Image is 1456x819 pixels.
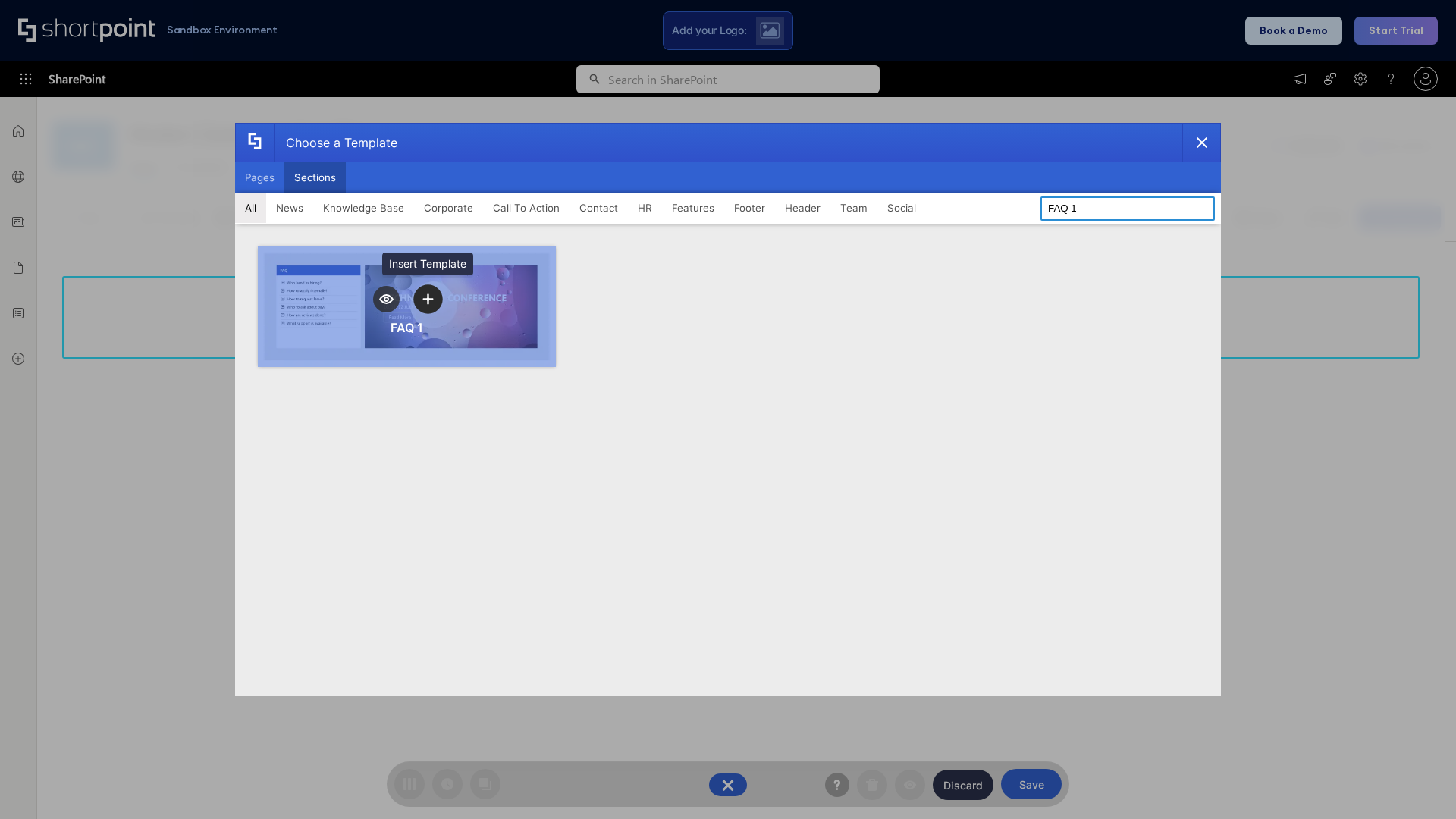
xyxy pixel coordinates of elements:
[877,193,926,223] button: Social
[235,162,284,193] button: Pages
[570,193,628,223] button: Contact
[266,193,313,223] button: News
[235,123,1221,696] div: template selector
[483,193,570,223] button: Call To Action
[1040,196,1215,221] input: Search
[235,193,266,223] button: All
[274,124,397,162] div: Choose a Template
[391,320,423,335] div: FAQ 1
[662,193,724,223] button: Features
[313,193,414,223] button: Knowledge Base
[628,193,662,223] button: HR
[830,193,877,223] button: Team
[284,162,346,193] button: Sections
[1380,746,1456,819] iframe: Chat Widget
[414,193,483,223] button: Corporate
[775,193,830,223] button: Header
[724,193,775,223] button: Footer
